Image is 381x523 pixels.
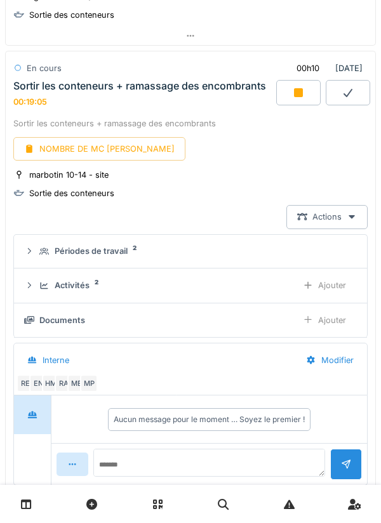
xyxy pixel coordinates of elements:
[286,56,368,80] div: [DATE]
[13,137,185,161] div: NOMBRE DE MC [PERSON_NAME]
[67,374,85,392] div: ME
[42,374,60,392] div: HM
[55,245,128,257] div: Périodes de travail
[55,279,90,291] div: Activités
[295,348,364,372] div: Modifier
[80,374,98,392] div: MP
[29,187,114,199] div: Sortie des conteneurs
[292,308,357,332] div: Ajouter
[29,374,47,392] div: EN
[297,62,319,74] div: 00h10
[286,205,368,228] div: Actions
[55,374,72,392] div: RA
[27,62,62,74] div: En cours
[19,308,362,332] summary: DocumentsAjouter
[292,274,357,297] div: Ajouter
[19,240,362,263] summary: Périodes de travail2
[114,414,305,425] div: Aucun message pour le moment … Soyez le premier !
[43,354,69,366] div: Interne
[17,374,34,392] div: RE
[13,80,266,92] div: Sortir les conteneurs + ramassage des encombrants
[13,117,368,129] div: Sortir les conteneurs + ramassage des encombrants
[13,97,47,107] div: 00:19:05
[29,169,109,181] div: marbotin 10-14 - site
[29,9,114,21] div: Sortie des conteneurs
[39,314,85,326] div: Documents
[19,274,362,297] summary: Activités2Ajouter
